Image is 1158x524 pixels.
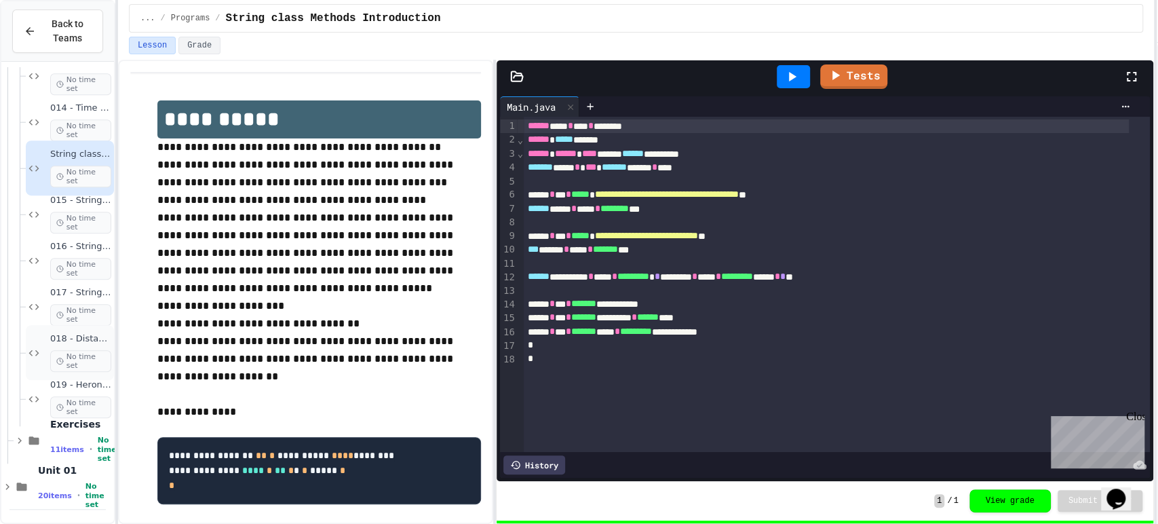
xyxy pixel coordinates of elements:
span: / [947,495,952,506]
div: 6 [500,188,517,202]
span: No time set [50,258,111,280]
div: 3 [500,147,517,161]
div: 14 [500,298,517,312]
div: 7 [500,202,517,216]
button: View grade [969,489,1051,512]
div: Main.java [500,96,579,117]
span: 20 items [38,491,72,500]
span: No time set [50,304,111,326]
div: Main.java [500,100,562,114]
div: 1 [500,119,517,133]
div: 9 [500,229,517,243]
button: Grade [178,37,220,54]
button: Back to Teams [12,10,103,53]
span: 014 - Time Conversion [50,102,111,114]
div: 13 [500,284,517,298]
div: Chat with us now!Close [5,5,94,86]
span: Fold line [517,134,524,145]
span: No time set [85,482,111,509]
span: 018 - Distance Formula [50,333,111,345]
span: 11 items [50,445,84,454]
iframe: chat widget [1101,470,1144,510]
div: 2 [500,133,517,147]
span: Submit Answer [1068,495,1132,506]
span: No time set [50,73,111,95]
span: 1 [953,495,958,506]
span: 016 - String class Methods II [50,241,111,252]
span: No time set [50,119,111,141]
div: 5 [500,175,517,189]
span: / [215,13,220,24]
span: No time set [50,396,111,418]
span: Unit 01 [38,464,111,476]
span: 1 [934,494,944,508]
span: String class Methods Introduction [226,10,441,26]
span: No time set [50,350,111,372]
span: No time set [50,212,111,233]
div: 8 [500,216,517,229]
div: 18 [500,353,517,367]
iframe: chat widget [1045,411,1144,468]
span: No time set [98,436,117,463]
span: • [90,444,92,455]
span: String class Methods Introduction [50,149,111,160]
span: No time set [50,166,111,187]
span: Back to Teams [44,17,92,45]
a: Tests [820,64,887,89]
div: 15 [500,312,517,325]
div: 11 [500,257,517,271]
span: / [161,13,166,24]
button: Submit Answer [1058,490,1143,512]
span: 019 - Heron's Formula [50,379,111,391]
span: Programs [171,13,210,24]
span: ... [140,13,155,24]
span: Exercises [50,418,111,430]
span: 017 - String class Methods III [50,287,111,299]
div: 16 [500,326,517,339]
div: 12 [500,271,517,284]
div: 10 [500,243,517,257]
div: 4 [500,161,517,174]
span: • [77,490,80,501]
span: Fold line [517,148,524,159]
span: 015 - String class Methods I [50,195,111,206]
div: History [503,455,565,474]
div: 17 [500,339,517,353]
button: Lesson [129,37,176,54]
